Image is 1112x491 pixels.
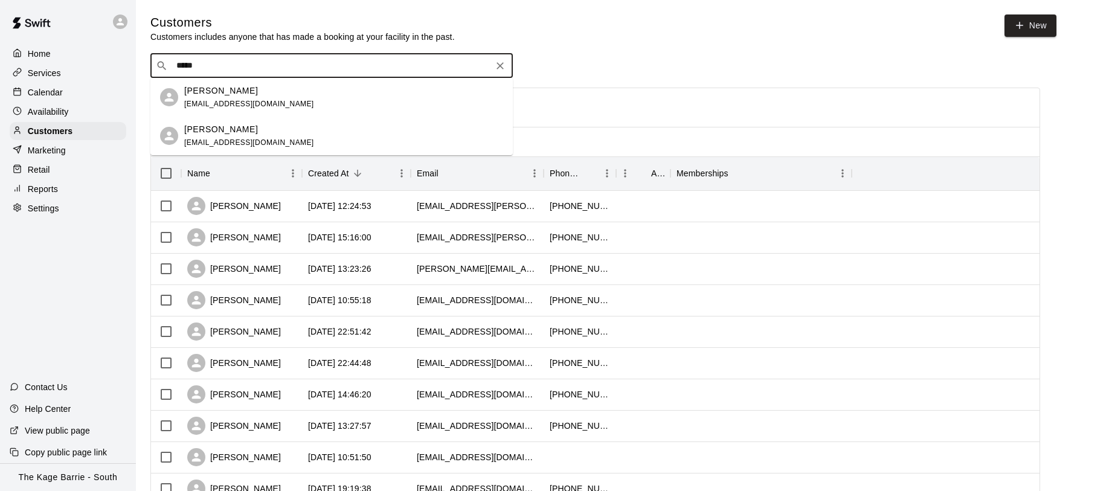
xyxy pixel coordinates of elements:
[439,165,455,182] button: Sort
[10,180,126,198] a: Reports
[550,294,610,306] div: +16478608900
[28,125,72,137] p: Customers
[302,156,411,190] div: Created At
[28,48,51,60] p: Home
[634,165,651,182] button: Sort
[308,200,371,212] div: 2025-08-18 12:24:53
[677,156,728,190] div: Memberships
[187,385,281,403] div: [PERSON_NAME]
[28,106,69,118] p: Availability
[187,156,210,190] div: Name
[581,165,598,182] button: Sort
[417,156,439,190] div: Email
[651,156,664,190] div: Age
[417,200,538,212] div: kconnors@rogers.com
[308,326,371,338] div: 2025-08-16 22:51:42
[10,103,126,121] a: Availability
[728,165,745,182] button: Sort
[417,263,538,275] div: keriann.shang@gmail.com
[616,164,634,182] button: Menu
[187,354,281,372] div: [PERSON_NAME]
[25,403,71,415] p: Help Center
[187,417,281,435] div: [PERSON_NAME]
[308,294,371,306] div: 2025-08-17 10:55:18
[834,164,852,182] button: Menu
[28,164,50,176] p: Retail
[10,64,126,82] a: Services
[187,260,281,278] div: [PERSON_NAME]
[525,164,544,182] button: Menu
[492,57,509,74] button: Clear
[28,144,66,156] p: Marketing
[308,420,371,432] div: 2025-08-16 13:27:57
[10,122,126,140] a: Customers
[10,199,126,217] a: Settings
[25,446,107,458] p: Copy public page link
[187,448,281,466] div: [PERSON_NAME]
[187,228,281,246] div: [PERSON_NAME]
[10,83,126,101] a: Calendar
[10,161,126,179] a: Retail
[550,231,610,243] div: +19052528727
[19,471,118,484] p: The Kage Barrie - South
[25,425,90,437] p: View public page
[187,197,281,215] div: [PERSON_NAME]
[417,451,538,463] div: shaymoore9@hotmail.com
[550,388,610,400] div: +19059553116
[308,357,371,369] div: 2025-08-16 22:44:48
[28,202,59,214] p: Settings
[411,156,544,190] div: Email
[417,388,538,400] div: jasielperaz048@gmail.com
[550,420,610,432] div: +16474614392
[184,100,314,108] span: [EMAIL_ADDRESS][DOMAIN_NAME]
[550,357,610,369] div: +12506618198
[308,263,371,275] div: 2025-08-17 13:23:26
[417,357,538,369] div: ambranch31@hotmail.com
[210,165,227,182] button: Sort
[28,183,58,195] p: Reports
[184,138,314,147] span: [EMAIL_ADDRESS][DOMAIN_NAME]
[393,164,411,182] button: Menu
[670,156,852,190] div: Memberships
[308,388,371,400] div: 2025-08-16 14:46:20
[417,231,538,243] div: dylancrandles@rogers.com
[308,156,349,190] div: Created At
[160,88,178,106] div: Lora Estragadinho
[184,123,258,136] p: [PERSON_NAME]
[550,156,581,190] div: Phone Number
[417,294,538,306] div: antoniobolivar@hotmail.com
[160,127,178,145] div: Daniel Estragadinho
[550,263,610,275] div: +14166291885
[616,156,670,190] div: Age
[187,291,281,309] div: [PERSON_NAME]
[25,381,68,393] p: Contact Us
[28,86,63,98] p: Calendar
[550,326,610,338] div: +17053053005
[308,231,371,243] div: 2025-08-17 15:16:00
[349,165,366,182] button: Sort
[550,200,610,212] div: +14169964069
[10,45,126,63] a: Home
[187,323,281,341] div: [PERSON_NAME]
[598,164,616,182] button: Menu
[308,451,371,463] div: 2025-08-16 10:51:50
[10,141,126,159] a: Marketing
[150,14,455,31] h5: Customers
[181,156,302,190] div: Name
[544,156,616,190] div: Phone Number
[417,420,538,432] div: quasarrgames@gmail.com
[417,326,538,338] div: dwl_3@msn.com
[150,31,455,43] p: Customers includes anyone that has made a booking at your facility in the past.
[284,164,302,182] button: Menu
[184,85,258,97] p: [PERSON_NAME]
[28,67,61,79] p: Services
[1004,14,1056,37] a: New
